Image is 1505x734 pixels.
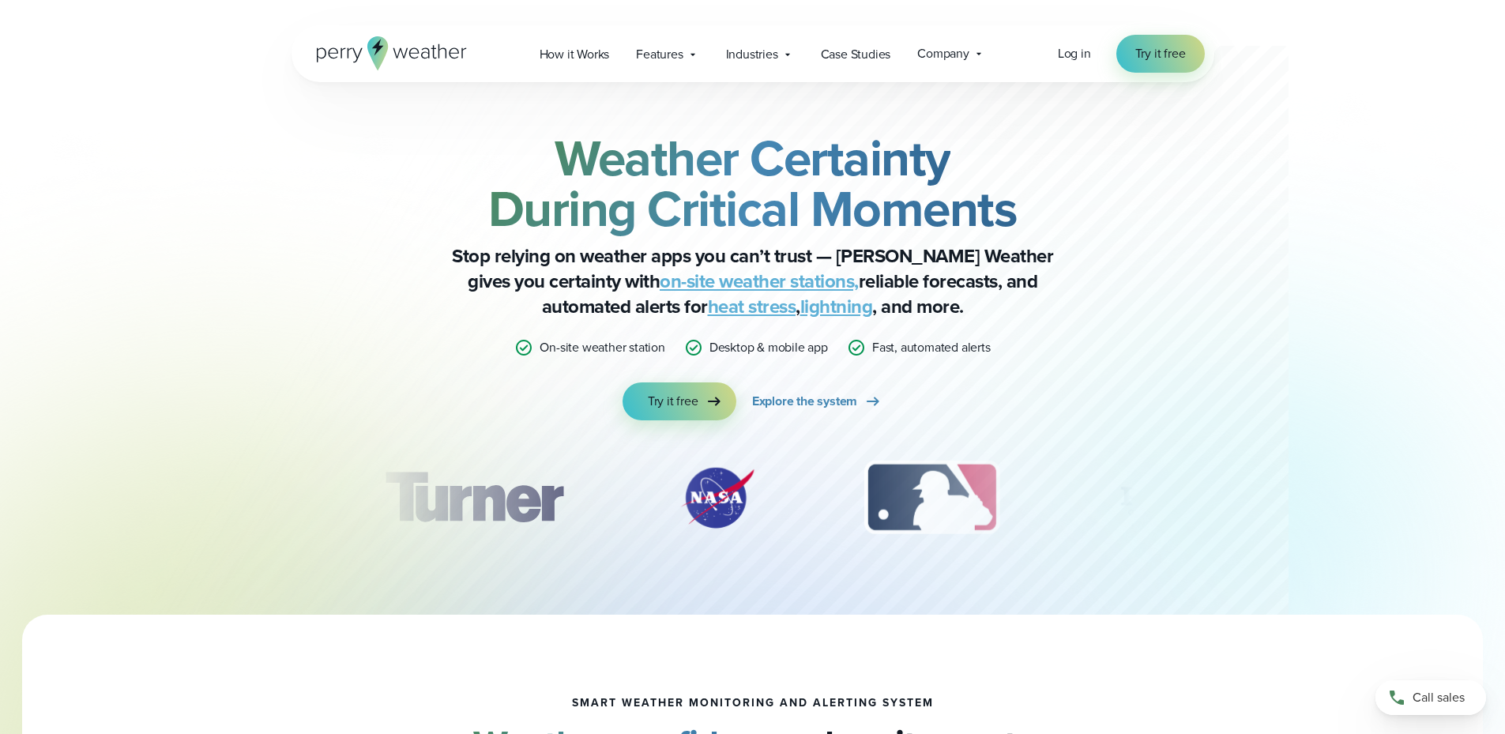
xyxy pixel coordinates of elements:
span: Case Studies [821,45,891,64]
a: Try it free [1116,35,1205,73]
span: Try it free [648,392,698,411]
a: on-site weather stations, [660,267,859,295]
p: Desktop & mobile app [709,338,828,357]
p: Fast, automated alerts [872,338,991,357]
a: Try it free [623,382,736,420]
div: 4 of 12 [1091,458,1217,537]
img: PGA.svg [1091,458,1217,537]
a: How it Works [526,38,623,70]
img: NASA.svg [662,458,773,537]
span: Company [917,44,969,63]
a: Log in [1058,44,1091,63]
span: Industries [726,45,778,64]
div: 3 of 12 [848,458,1015,537]
h1: smart weather monitoring and alerting system [572,697,934,710]
img: Turner-Construction_1.svg [361,458,585,537]
span: How it Works [540,45,610,64]
a: lightning [800,292,873,321]
div: 1 of 12 [361,458,585,537]
a: Explore the system [752,382,882,420]
strong: Weather Certainty During Critical Moments [488,121,1018,246]
p: Stop relying on weather apps you can’t trust — [PERSON_NAME] Weather gives you certainty with rel... [437,243,1069,319]
img: MLB.svg [848,458,1015,537]
div: slideshow [371,458,1135,545]
p: On-site weather station [540,338,664,357]
a: Call sales [1375,680,1486,715]
span: Call sales [1413,688,1465,707]
a: Case Studies [807,38,905,70]
span: Explore the system [752,392,857,411]
a: heat stress [708,292,796,321]
span: Features [636,45,683,64]
span: Try it free [1135,44,1186,63]
div: 2 of 12 [662,458,773,537]
span: Log in [1058,44,1091,62]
